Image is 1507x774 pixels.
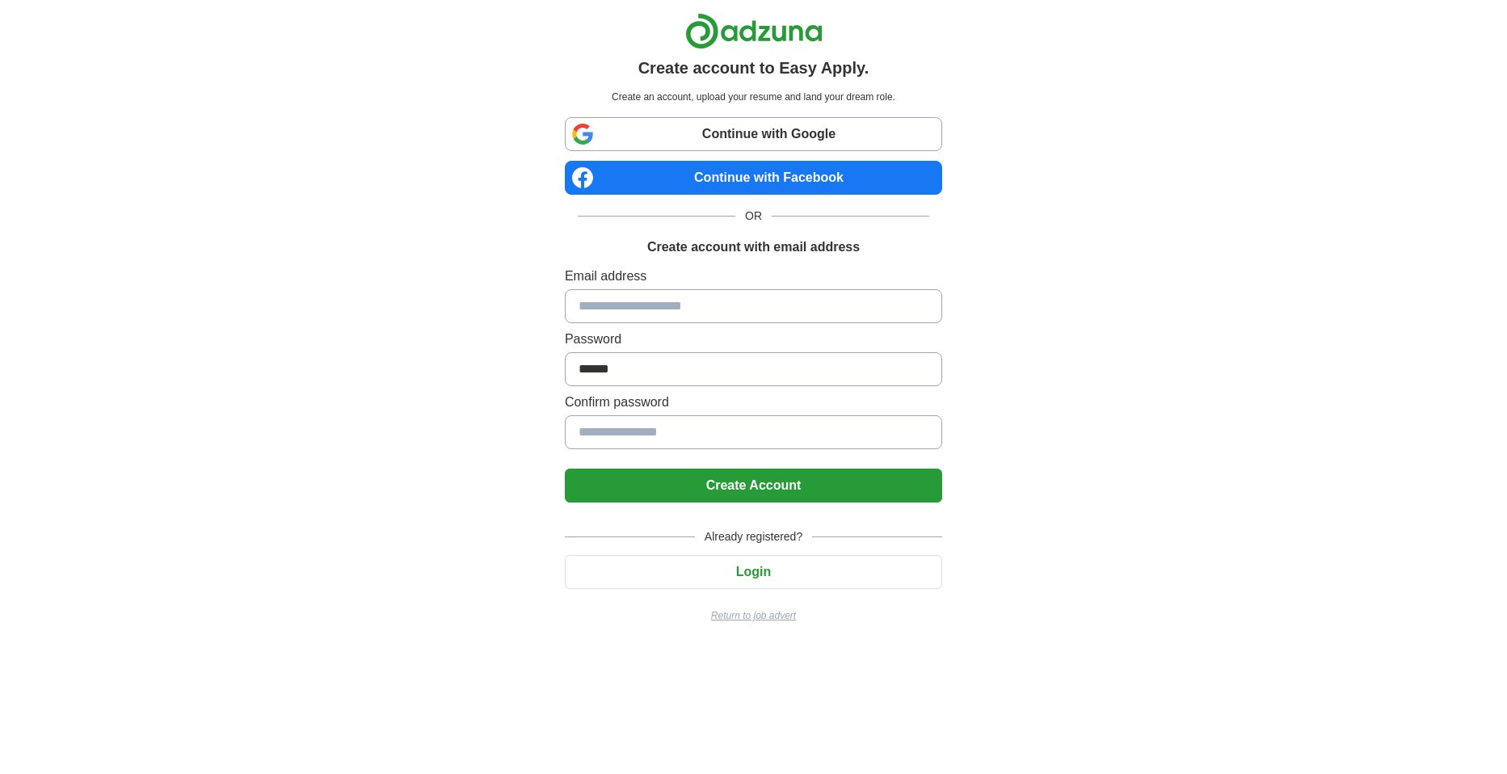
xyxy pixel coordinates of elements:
a: Continue with Facebook [565,161,942,195]
label: Email address [565,267,942,286]
label: Confirm password [565,393,942,412]
button: Create Account [565,469,942,503]
label: Password [565,330,942,349]
img: Adzuna logo [685,13,823,49]
h1: Create account to Easy Apply. [638,56,869,80]
button: Login [565,555,942,589]
a: Login [565,565,942,578]
span: Already registered? [695,528,812,545]
p: Create an account, upload your resume and land your dream role. [568,90,939,104]
a: Continue with Google [565,117,942,151]
span: OR [735,208,772,225]
a: Return to job advert [565,608,942,623]
h1: Create account with email address [647,238,860,257]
